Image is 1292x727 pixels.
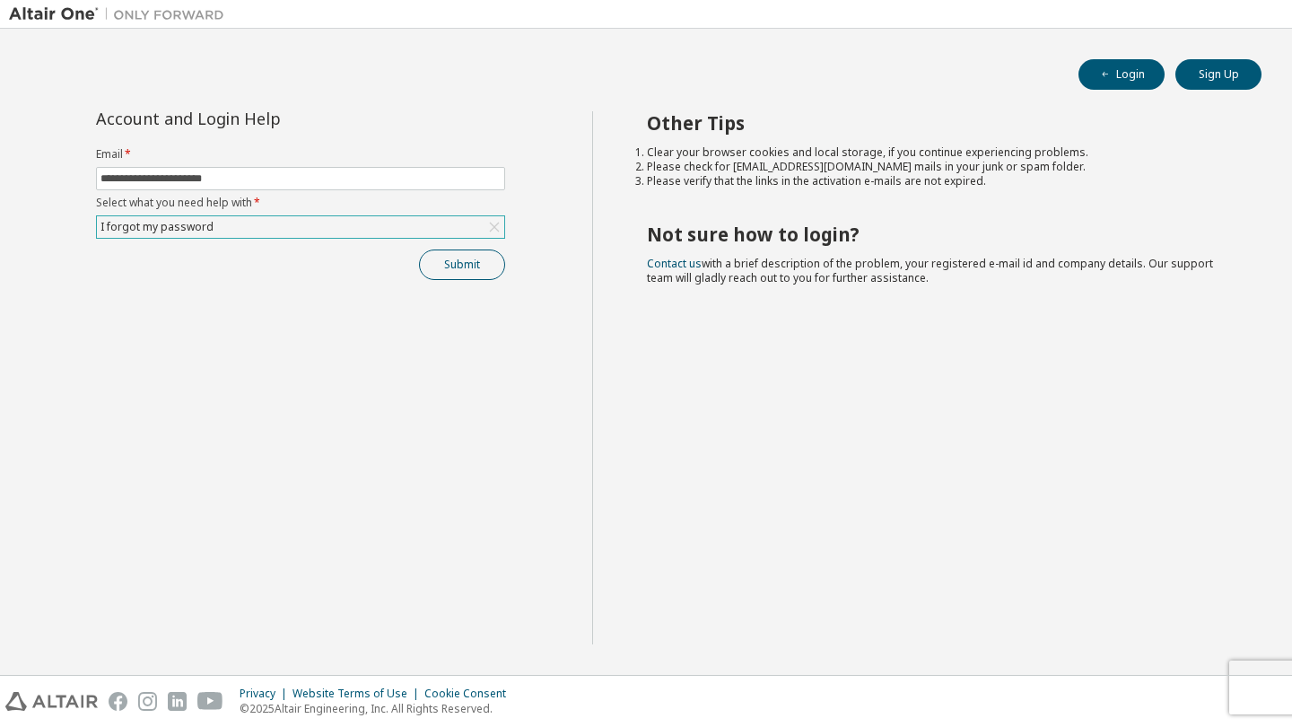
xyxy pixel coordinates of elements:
img: linkedin.svg [168,692,187,711]
label: Select what you need help with [96,196,505,210]
img: Altair One [9,5,233,23]
div: Website Terms of Use [292,687,424,701]
img: instagram.svg [138,692,157,711]
div: Account and Login Help [96,111,423,126]
div: I forgot my password [98,217,216,237]
span: with a brief description of the problem, your registered e-mail id and company details. Our suppo... [647,256,1213,285]
button: Sign Up [1175,59,1261,90]
div: Privacy [240,687,292,701]
div: Cookie Consent [424,687,517,701]
a: Contact us [647,256,702,271]
li: Please check for [EMAIL_ADDRESS][DOMAIN_NAME] mails in your junk or spam folder. [647,160,1230,174]
h2: Other Tips [647,111,1230,135]
label: Email [96,147,505,162]
li: Clear your browser cookies and local storage, if you continue experiencing problems. [647,145,1230,160]
p: © 2025 Altair Engineering, Inc. All Rights Reserved. [240,701,517,716]
img: facebook.svg [109,692,127,711]
button: Login [1078,59,1165,90]
h2: Not sure how to login? [647,223,1230,246]
div: I forgot my password [97,216,504,238]
img: altair_logo.svg [5,692,98,711]
button: Submit [419,250,505,280]
img: youtube.svg [197,692,223,711]
li: Please verify that the links in the activation e-mails are not expired. [647,174,1230,188]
